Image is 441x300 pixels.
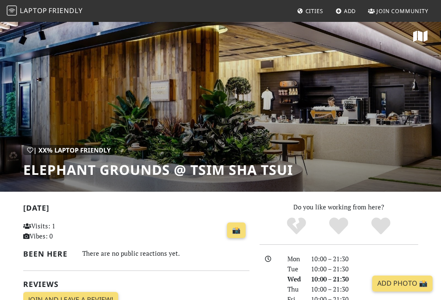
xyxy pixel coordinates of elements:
[7,5,17,16] img: LaptopFriendly
[23,145,114,155] div: | XX% Laptop Friendly
[365,3,432,19] a: Join Community
[306,254,423,264] div: 10:00 – 21:30
[49,6,82,15] span: Friendly
[23,162,293,178] h1: Elephant Grounds @ Tsim Sha Tsui
[344,7,356,15] span: Add
[20,6,47,15] span: Laptop
[306,284,423,294] div: 10:00 – 21:30
[282,264,306,274] div: Tue
[306,7,323,15] span: Cities
[23,204,249,216] h2: [DATE]
[260,202,418,212] p: Do you like working from here?
[276,217,318,236] div: No
[282,274,306,284] div: Wed
[82,248,249,259] div: There are no public reactions yet.
[23,221,92,241] p: Visits: 1 Vibes: 0
[23,249,72,258] h2: Been here
[376,7,428,15] span: Join Community
[318,217,360,236] div: Yes
[332,3,360,19] a: Add
[23,280,249,289] h2: Reviews
[306,274,423,284] div: 10:00 – 21:30
[282,284,306,294] div: Thu
[306,264,423,274] div: 10:00 – 21:30
[282,254,306,264] div: Mon
[227,222,246,238] a: 📸
[360,217,402,236] div: Definitely!
[294,3,327,19] a: Cities
[7,4,83,19] a: LaptopFriendly LaptopFriendly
